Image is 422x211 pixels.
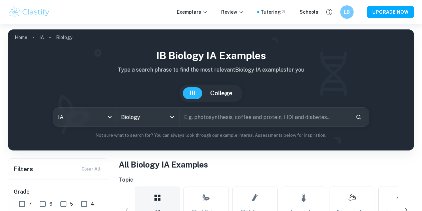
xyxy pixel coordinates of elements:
[14,165,33,174] h6: Filters
[300,8,318,16] a: Schools
[367,6,414,18] button: UPGRADE NOW
[353,111,364,123] button: Search
[8,29,414,150] img: profile cover
[13,66,409,74] p: Type a search phrase to find the most relevant Biology IA examples for you
[91,200,94,208] span: 4
[183,87,202,99] button: IB
[119,159,414,171] h1: All Biology IA Examples
[70,200,73,208] span: 5
[15,33,27,42] a: Home
[340,5,354,19] button: LB
[14,188,103,196] h6: Grade
[13,48,409,63] h1: IB Biology IA examples
[324,6,335,18] button: Help and Feedback
[13,132,409,139] p: Not sure what to search for? You can always look through our example Internal Assessments below f...
[49,200,52,208] span: 6
[177,8,208,16] p: Exemplars
[56,34,72,41] p: Biology
[343,8,351,16] h6: LB
[203,87,239,99] button: College
[29,200,32,208] span: 7
[53,108,116,126] div: IA
[167,112,177,122] button: Open
[8,5,50,19] img: Clastify logo
[39,33,44,42] a: IA
[221,8,244,16] p: Review
[119,176,414,184] h6: Topic
[179,108,350,126] input: E.g. photosynthesis, coffee and protein, HDI and diabetes...
[261,8,286,16] a: Tutoring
